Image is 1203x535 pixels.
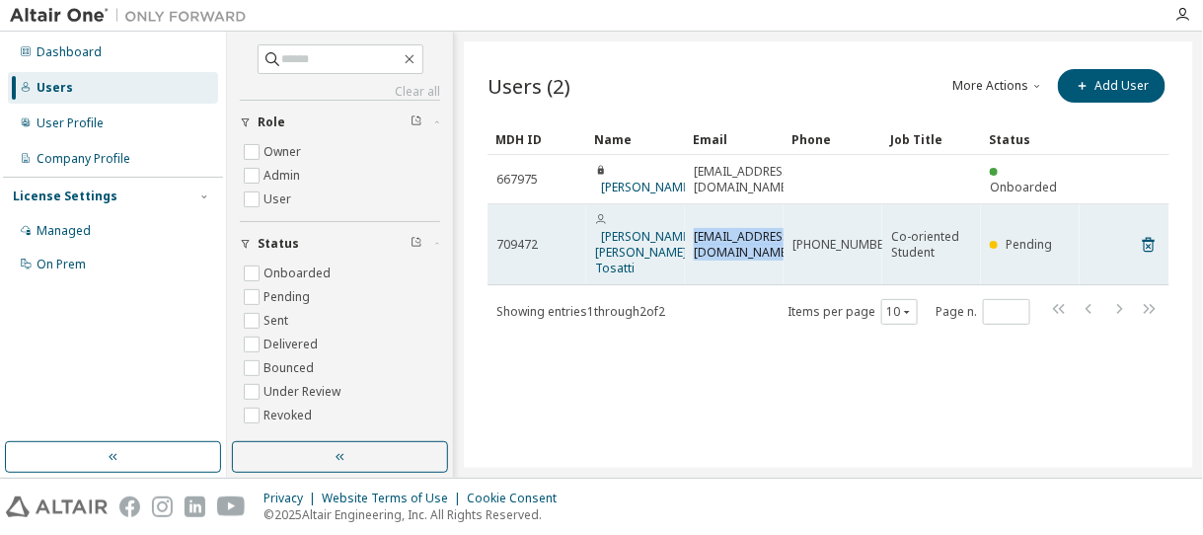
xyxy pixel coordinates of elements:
[185,497,205,517] img: linkedin.svg
[1058,69,1165,103] button: Add User
[496,303,665,320] span: Showing entries 1 through 2 of 2
[693,123,776,155] div: Email
[886,304,913,320] button: 10
[13,189,117,204] div: License Settings
[495,123,578,155] div: MDH ID
[263,140,305,164] label: Owner
[263,506,568,523] p: © 2025 Altair Engineering, Inc. All Rights Reserved.
[240,84,440,100] a: Clear all
[37,80,73,96] div: Users
[263,285,314,309] label: Pending
[936,299,1030,325] span: Page n.
[37,115,104,131] div: User Profile
[488,72,570,100] span: Users (2)
[595,228,693,276] a: [PERSON_NAME] [PERSON_NAME] Tosatti
[322,491,467,506] div: Website Terms of Use
[1007,236,1053,253] span: Pending
[258,236,299,252] span: Status
[37,223,91,239] div: Managed
[37,44,102,60] div: Dashboard
[891,229,972,261] span: Co-oriented Student
[890,123,973,155] div: Job Title
[496,237,538,253] span: 709472
[601,179,693,195] a: [PERSON_NAME]
[989,123,1072,155] div: Status
[263,380,344,404] label: Under Review
[694,164,793,195] span: [EMAIL_ADDRESS][DOMAIN_NAME]
[990,179,1057,195] span: Onboarded
[240,101,440,144] button: Role
[467,491,568,506] div: Cookie Consent
[263,333,322,356] label: Delivered
[411,115,422,130] span: Clear filter
[411,236,422,252] span: Clear filter
[10,6,257,26] img: Altair One
[594,123,677,155] div: Name
[263,164,304,188] label: Admin
[788,299,918,325] span: Items per page
[263,404,316,427] label: Revoked
[792,237,894,253] span: [PHONE_NUMBER]
[258,115,285,130] span: Role
[37,257,86,272] div: On Prem
[217,497,246,517] img: youtube.svg
[496,172,538,188] span: 667975
[951,69,1046,103] button: More Actions
[119,497,140,517] img: facebook.svg
[263,188,295,211] label: User
[694,229,793,261] span: [EMAIL_ADDRESS][DOMAIN_NAME]
[263,309,292,333] label: Sent
[263,262,335,285] label: Onboarded
[263,356,318,380] label: Bounced
[37,151,130,167] div: Company Profile
[240,222,440,266] button: Status
[6,497,108,517] img: altair_logo.svg
[263,491,322,506] div: Privacy
[152,497,173,517] img: instagram.svg
[791,123,874,155] div: Phone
